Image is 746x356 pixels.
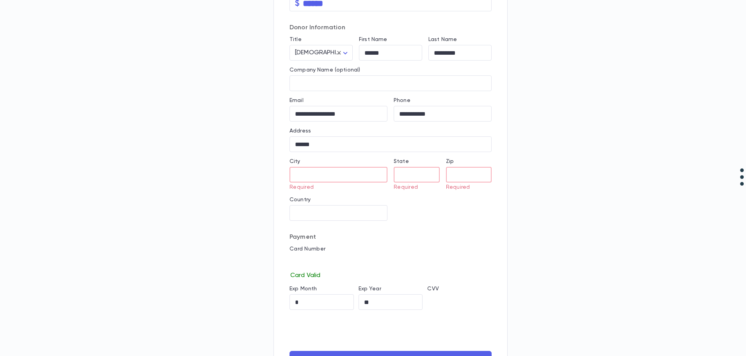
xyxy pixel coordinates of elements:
[446,184,487,190] p: Required
[428,36,457,43] label: Last Name
[290,270,492,279] p: Card Valid
[290,67,360,73] label: Company Name (optional)
[427,286,492,292] p: CVV
[394,97,410,104] label: Phone
[359,36,387,43] label: First Name
[290,246,492,252] p: Card Number
[359,286,381,292] label: Exp Year
[290,97,304,104] label: Email
[290,158,300,165] label: City
[290,24,492,32] p: Donor Information
[290,254,492,270] iframe: card
[290,197,311,203] label: Country
[290,45,353,61] div: [DEMOGRAPHIC_DATA]
[446,158,454,165] label: Zip
[290,36,302,43] label: Title
[394,184,434,190] p: Required
[290,233,492,241] p: Payment
[290,286,317,292] label: Exp Month
[427,294,492,310] iframe: cvv
[290,184,382,190] p: Required
[290,128,311,134] label: Address
[394,158,409,165] label: State
[295,50,362,56] span: [DEMOGRAPHIC_DATA]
